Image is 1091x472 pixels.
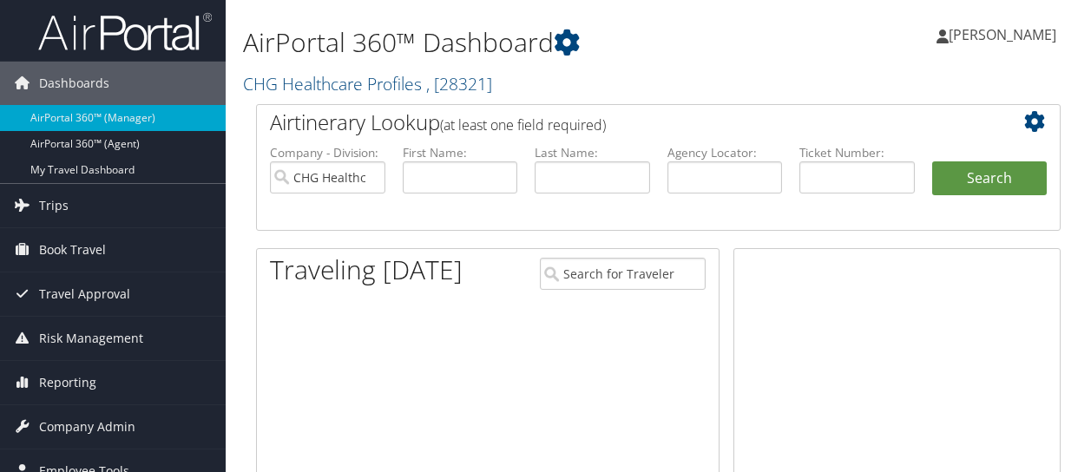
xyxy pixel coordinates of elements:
[667,144,783,161] label: Agency Locator:
[799,144,915,161] label: Ticket Number:
[440,115,606,134] span: (at least one field required)
[270,108,980,137] h2: Airtinerary Lookup
[39,405,135,449] span: Company Admin
[39,62,109,105] span: Dashboards
[243,24,797,61] h1: AirPortal 360™ Dashboard
[39,361,96,404] span: Reporting
[39,184,69,227] span: Trips
[270,144,385,161] label: Company - Division:
[937,9,1074,61] a: [PERSON_NAME]
[38,11,212,52] img: airportal-logo.png
[39,272,130,316] span: Travel Approval
[403,144,518,161] label: First Name:
[949,25,1056,44] span: [PERSON_NAME]
[243,72,492,95] a: CHG Healthcare Profiles
[39,228,106,272] span: Book Travel
[535,144,650,161] label: Last Name:
[540,258,707,290] input: Search for Traveler
[270,252,463,288] h1: Traveling [DATE]
[932,161,1048,196] button: Search
[39,317,143,360] span: Risk Management
[426,72,492,95] span: , [ 28321 ]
